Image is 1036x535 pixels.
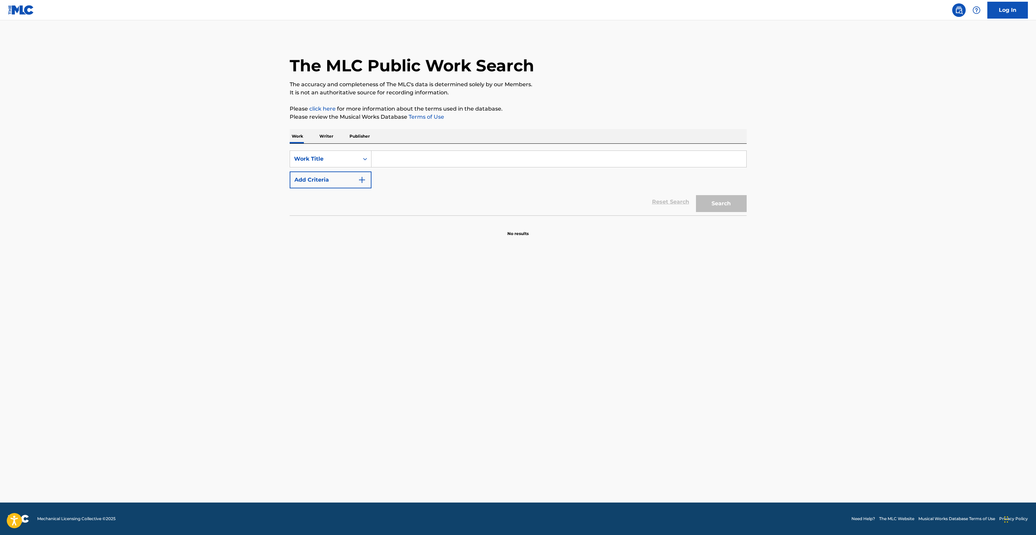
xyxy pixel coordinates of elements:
h1: The MLC Public Work Search [290,55,534,76]
button: Add Criteria [290,171,371,188]
a: Public Search [952,3,966,17]
p: Writer [317,129,335,143]
p: Publisher [347,129,372,143]
form: Search Form [290,150,747,215]
p: Please for more information about the terms used in the database. [290,105,747,113]
a: Musical Works Database Terms of Use [918,516,995,522]
p: Please review the Musical Works Database [290,113,747,121]
span: Mechanical Licensing Collective © 2025 [37,516,116,522]
img: help [972,6,981,14]
p: The accuracy and completeness of The MLC's data is determined solely by our Members. [290,80,747,89]
p: It is not an authoritative source for recording information. [290,89,747,97]
img: search [955,6,963,14]
a: click here [309,106,336,112]
p: No results [507,223,529,237]
img: 9d2ae6d4665cec9f34b9.svg [358,176,366,184]
p: Work [290,129,305,143]
div: Help [970,3,983,17]
a: Terms of Use [407,114,444,120]
a: Privacy Policy [999,516,1028,522]
a: The MLC Website [879,516,914,522]
a: Need Help? [851,516,875,522]
div: Work Title [294,155,355,163]
div: Drag [1004,509,1008,530]
iframe: Chat Widget [1002,503,1036,535]
img: MLC Logo [8,5,34,15]
img: logo [8,515,29,523]
a: Log In [987,2,1028,19]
